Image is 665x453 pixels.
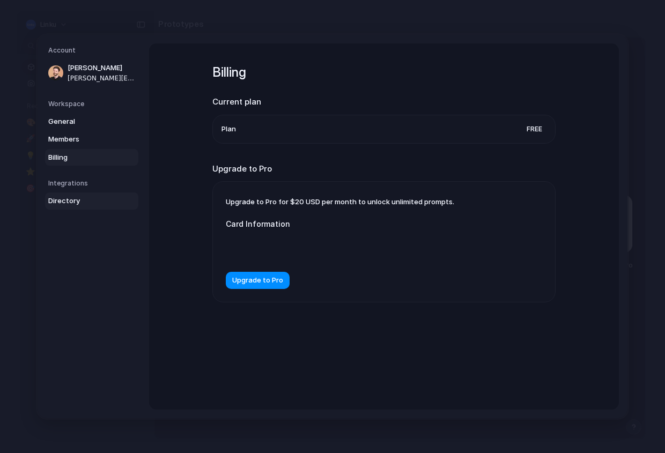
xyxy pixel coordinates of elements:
[48,179,138,188] h5: Integrations
[48,196,117,206] span: Directory
[234,242,432,253] iframe: Secure card payment input frame
[48,46,138,55] h5: Account
[212,96,556,108] h2: Current plan
[45,131,138,148] a: Members
[48,116,117,127] span: General
[45,149,138,166] a: Billing
[226,197,454,206] span: Upgrade to Pro for $20 USD per month to unlock unlimited prompts.
[212,63,556,82] h1: Billing
[226,218,440,229] label: Card Information
[45,60,138,86] a: [PERSON_NAME][PERSON_NAME][EMAIL_ADDRESS][DOMAIN_NAME]
[48,152,117,163] span: Billing
[48,99,138,109] h5: Workspace
[45,192,138,210] a: Directory
[68,63,136,73] span: [PERSON_NAME]
[48,134,117,145] span: Members
[232,275,283,286] span: Upgrade to Pro
[212,163,556,175] h2: Upgrade to Pro
[45,113,138,130] a: General
[522,124,546,135] span: Free
[226,272,290,289] button: Upgrade to Pro
[68,73,136,83] span: [PERSON_NAME][EMAIL_ADDRESS][DOMAIN_NAME]
[221,124,236,135] span: Plan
